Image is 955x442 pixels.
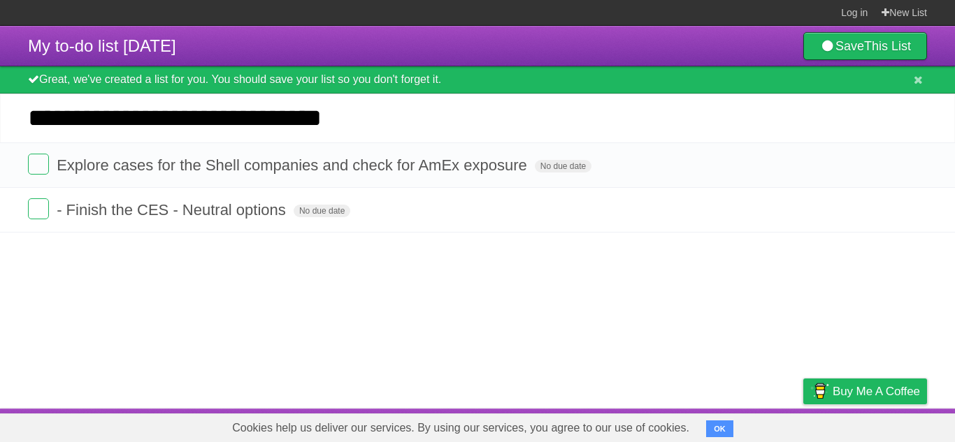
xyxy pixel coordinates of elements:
a: Developers [663,412,720,439]
span: Explore cases for the Shell companies and check for AmEx exposure [57,156,531,174]
a: SaveThis List [803,32,927,60]
label: Done [28,154,49,175]
span: No due date [535,160,591,172]
b: This List [864,39,911,53]
a: Privacy [785,412,821,439]
a: About [617,412,647,439]
button: OK [706,420,733,437]
a: Buy me a coffee [803,378,927,404]
a: Terms [738,412,768,439]
span: Buy me a coffee [833,379,920,404]
span: No due date [294,205,350,217]
label: Done [28,198,49,219]
span: Cookies help us deliver our services. By using our services, you agree to our use of cookies. [218,414,703,442]
a: Suggest a feature [839,412,927,439]
span: My to-do list [DATE] [28,36,176,55]
span: - Finish the CES - Neutral options [57,201,289,219]
img: Buy me a coffee [810,379,829,403]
